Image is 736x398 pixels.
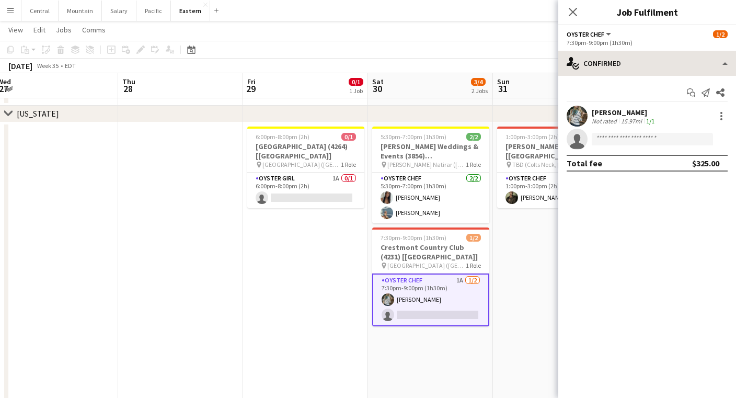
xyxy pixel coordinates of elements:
app-card-role: Oyster Girl1A0/16:00pm-8:00pm (2h) [247,173,364,208]
span: Sun [497,77,510,86]
span: 5:30pm-7:00pm (1h30m) [381,133,446,141]
div: Not rated [592,117,619,125]
button: Eastern [171,1,210,21]
span: View [8,25,23,35]
span: Jobs [56,25,72,35]
span: 1 Role [466,161,481,168]
span: 3/4 [471,78,486,86]
app-card-role: Oyster Chef1/11:00pm-3:00pm (2h)[PERSON_NAME] [497,173,614,208]
app-job-card: 5:30pm-7:00pm (1h30m)2/2[PERSON_NAME] Weddings & Events (3856) [[GEOGRAPHIC_DATA]] [PERSON_NAME] ... [372,127,489,223]
button: Oyster Chef [567,30,613,38]
div: 15.97mi [619,117,644,125]
span: 29 [246,83,256,95]
a: View [4,23,27,37]
div: [US_STATE] [17,108,59,119]
app-job-card: 6:00pm-8:00pm (2h)0/1[GEOGRAPHIC_DATA] (4264) [[GEOGRAPHIC_DATA]] [GEOGRAPHIC_DATA] ([GEOGRAPHIC_... [247,127,364,208]
span: Comms [82,25,106,35]
span: 0/1 [341,133,356,141]
span: TBD (Colts Neck, [GEOGRAPHIC_DATA]) [512,161,591,168]
div: Confirmed [558,51,736,76]
h3: Crestmont Country Club (4231) [[GEOGRAPHIC_DATA]] [372,243,489,261]
button: Central [21,1,59,21]
app-card-role: Oyster Chef2/25:30pm-7:00pm (1h30m)[PERSON_NAME][PERSON_NAME] [372,173,489,223]
a: Comms [78,23,110,37]
h3: [GEOGRAPHIC_DATA] (4264) [[GEOGRAPHIC_DATA]] [247,142,364,161]
span: 1/2 [466,234,481,242]
span: 6:00pm-8:00pm (2h) [256,133,309,141]
app-job-card: 7:30pm-9:00pm (1h30m)1/2Crestmont Country Club (4231) [[GEOGRAPHIC_DATA]] [GEOGRAPHIC_DATA] ([GEO... [372,228,489,326]
span: 1 Role [341,161,356,168]
div: $325.00 [692,158,719,168]
span: 31 [496,83,510,95]
div: [DATE] [8,61,32,71]
span: 7:30pm-9:00pm (1h30m) [381,234,446,242]
a: Edit [29,23,50,37]
div: 2 Jobs [471,87,488,95]
app-skills-label: 1/1 [646,117,654,125]
a: Jobs [52,23,76,37]
button: Salary [102,1,136,21]
div: 1 Job [349,87,363,95]
span: Fri [247,77,256,86]
span: [GEOGRAPHIC_DATA] ([GEOGRAPHIC_DATA], [GEOGRAPHIC_DATA]) [262,161,341,168]
button: Pacific [136,1,171,21]
app-job-card: 1:00pm-3:00pm (2h)1/1[PERSON_NAME] (4197) [[GEOGRAPHIC_DATA]] TBD (Colts Neck, [GEOGRAPHIC_DATA])... [497,127,614,208]
span: 30 [371,83,384,95]
span: Week 35 [34,62,61,70]
span: 28 [121,83,135,95]
span: 1:00pm-3:00pm (2h) [505,133,559,141]
span: [GEOGRAPHIC_DATA] ([GEOGRAPHIC_DATA], [GEOGRAPHIC_DATA]) [387,261,466,269]
span: Sat [372,77,384,86]
span: Thu [122,77,135,86]
button: Mountain [59,1,102,21]
span: [PERSON_NAME] Natirar ([GEOGRAPHIC_DATA], [GEOGRAPHIC_DATA]) [387,161,466,168]
span: 1/2 [713,30,728,38]
h3: Job Fulfilment [558,5,736,19]
h3: [PERSON_NAME] (4197) [[GEOGRAPHIC_DATA]] [497,142,614,161]
span: 0/1 [349,78,363,86]
h3: [PERSON_NAME] Weddings & Events (3856) [[GEOGRAPHIC_DATA]] [372,142,489,161]
div: EDT [65,62,76,70]
span: 2/2 [466,133,481,141]
span: 1 Role [466,261,481,269]
div: [PERSON_NAME] [592,108,657,117]
span: Edit [33,25,45,35]
app-card-role: Oyster Chef1A1/27:30pm-9:00pm (1h30m)[PERSON_NAME] [372,274,489,326]
div: 7:30pm-9:00pm (1h30m) [567,39,728,47]
div: Total fee [567,158,602,168]
span: Oyster Chef [567,30,604,38]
